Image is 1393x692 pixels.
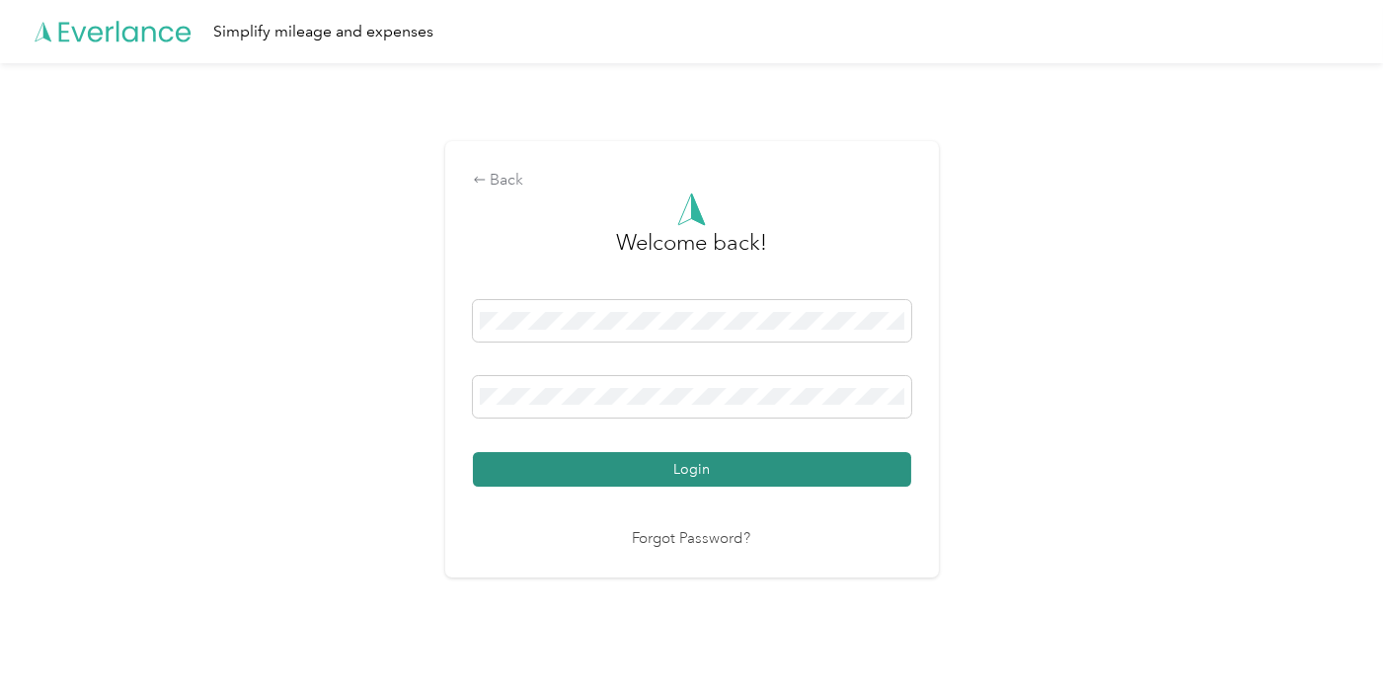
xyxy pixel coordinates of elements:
[473,452,911,487] button: Login
[213,20,433,44] div: Simplify mileage and expenses
[633,528,751,551] a: Forgot Password?
[1282,581,1393,692] iframe: Everlance-gr Chat Button Frame
[616,226,767,279] h3: greeting
[473,169,911,192] div: Back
